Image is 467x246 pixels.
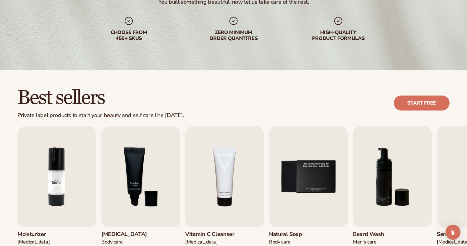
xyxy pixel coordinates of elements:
h3: Moisturizer [17,231,56,238]
h3: [MEDICAL_DATA] [101,231,147,238]
div: Body Care [269,239,307,245]
a: Start free [394,96,450,111]
div: [MEDICAL_DATA] [17,239,56,245]
div: High-quality product formulas [298,30,378,42]
div: Choose from 450+ Skus [89,30,169,42]
div: Zero minimum order quantities [194,30,273,42]
div: Men’s Care [353,239,391,245]
h3: Natural Soap [269,231,307,238]
div: Body Care [101,239,147,245]
h3: Beard Wash [353,231,391,238]
div: Open Intercom Messenger [445,225,460,240]
img: Shopify Image 3 [17,126,96,227]
h2: Best sellers [17,87,184,108]
div: [MEDICAL_DATA] [185,239,234,245]
div: Private label products to start your beauty and self care line [DATE]. [17,112,184,119]
h3: Vitamin C Cleanser [185,231,234,238]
